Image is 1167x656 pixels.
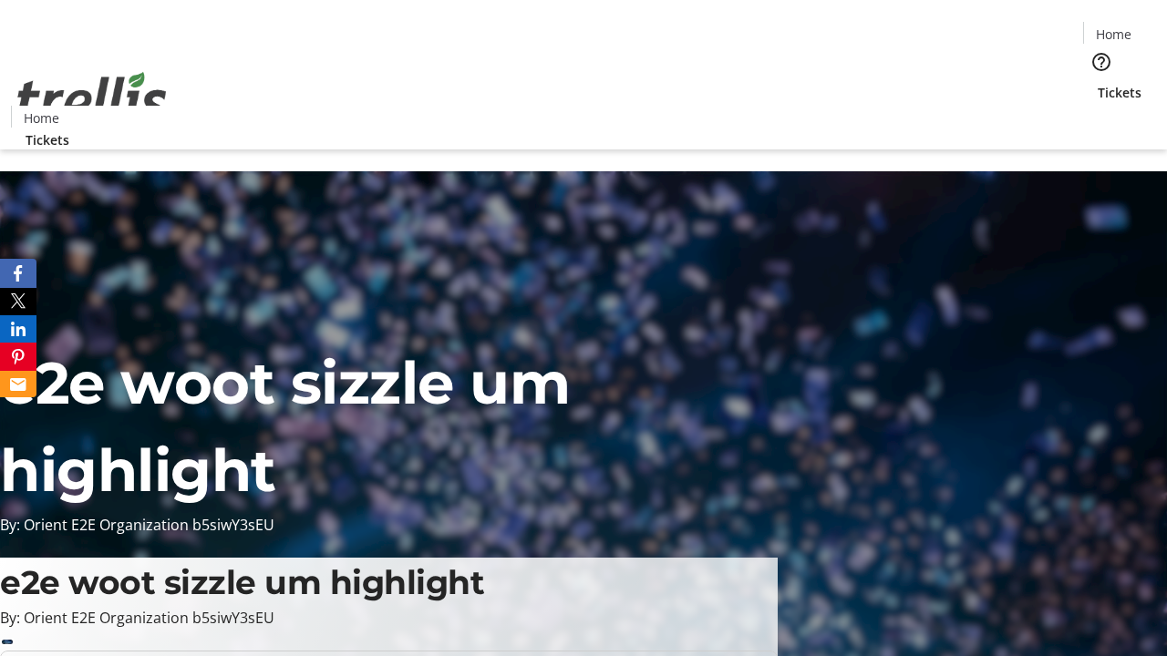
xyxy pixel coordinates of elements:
[1096,25,1131,44] span: Home
[12,108,70,128] a: Home
[1083,102,1120,138] button: Cart
[26,130,69,149] span: Tickets
[24,108,59,128] span: Home
[11,52,173,143] img: Orient E2E Organization b5siwY3sEU's Logo
[1083,44,1120,80] button: Help
[1084,25,1142,44] a: Home
[1098,83,1141,102] span: Tickets
[1083,83,1156,102] a: Tickets
[11,130,84,149] a: Tickets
